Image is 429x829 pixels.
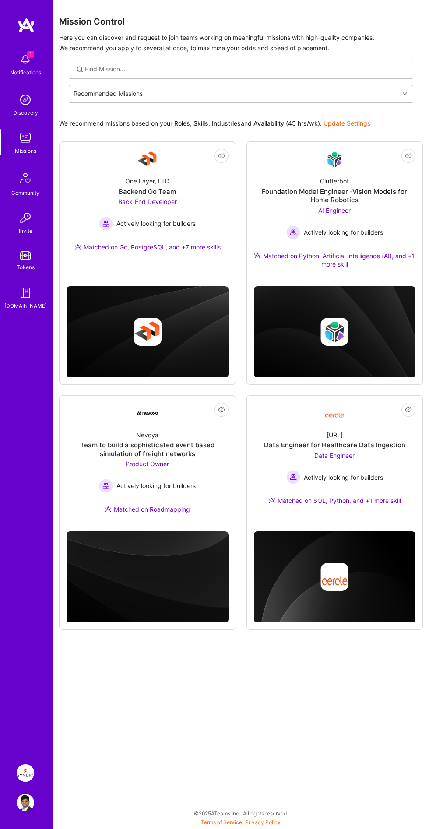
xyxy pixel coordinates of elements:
div: Invite [19,227,32,235]
div: Recommended Missions [74,90,143,98]
img: cover [254,531,416,623]
img: Company Logo [324,149,345,170]
a: Privacy Policy [245,819,281,825]
input: Find Mission... [85,65,407,74]
div: [DOMAIN_NAME] [4,302,47,310]
div: Discovery [13,109,38,117]
div: Matched on Go, PostgreSQL, and +7 more skills [74,243,221,252]
img: cover [67,286,229,378]
a: Update Settings [324,119,370,127]
img: Company logo [320,318,348,346]
span: | [201,819,281,825]
div: One Layer, LTD [125,177,169,186]
img: cover [254,286,416,378]
img: Actively looking for builders [286,470,300,484]
span: AI Engineer [318,207,351,214]
img: Actively looking for builders [99,479,113,493]
div: Foundation Model Engineer -Vision Models for Home Robotics [254,187,416,204]
span: Data Engineer [314,452,355,459]
div: Nevoya [136,431,158,439]
a: Company LogoOne Layer, LTDBackend Go TeamBack-End Developer Actively looking for buildersActively... [67,149,229,262]
img: Actively looking for builders [99,217,113,231]
img: Company logo [134,563,162,591]
a: Terms of Service [201,819,242,825]
span: 1 [27,51,34,58]
div: Matched on Roadmapping [105,505,190,514]
img: bell [17,51,34,68]
img: Ateam Purple Icon [74,243,81,250]
img: Company logo [134,318,162,346]
div: Community [11,189,39,197]
p: Here you can discover and request to join teams working on meaningful missions with high-quality ... [59,32,423,53]
span: Actively looking for builders [304,228,383,237]
img: tokens [20,251,31,260]
img: cover [67,531,229,623]
img: teamwork [17,129,34,147]
b: Availability (45 hrs/wk) [253,119,320,127]
div: [URL] [327,431,343,439]
img: Community [15,168,36,189]
div: Notifications [10,68,41,77]
img: Invite [17,209,34,227]
a: Syndio: Transformation Engine Modernization [14,764,36,782]
div: Team to build a sophisticated event based simulation of freight networks [67,441,229,458]
div: Backend Go Team [119,187,176,196]
img: Company Logo [324,406,345,420]
div: Tokens [17,263,35,272]
img: Ateam Purple Icon [105,506,112,513]
img: Ateam Purple Icon [268,497,275,504]
img: guide book [17,284,34,302]
span: Back-End Developer [118,198,177,205]
img: Company logo [320,563,348,591]
i: icon Chevron [403,91,407,96]
i: icon SearchGrey [75,65,84,74]
span: Product Owner [126,460,169,467]
span: Actively looking for builders [116,219,196,228]
a: User Avatar [14,794,36,811]
div: Clutterbot [320,177,349,186]
img: logo [18,18,35,33]
b: Roles [174,119,190,127]
b: Skills [193,119,208,127]
div: © 2025 ATeams Inc., All rights reserved. [53,803,429,825]
a: Company LogoClutterbotFoundation Model Engineer -Vision Models for Home RoboticsAI Engineer Activ... [254,149,416,279]
img: Company Logo [137,149,158,170]
h3: Mission Control [59,17,423,27]
div: Matched on SQL, Python, and +1 more skill [268,496,401,505]
b: Industries [212,119,241,127]
i: icon EyeClosed [218,152,225,159]
img: Syndio: Transformation Engine Modernization [17,764,34,782]
img: discovery [17,91,34,109]
img: Actively looking for builders [286,225,300,239]
i: icon EyeClosed [218,406,225,413]
img: Ateam Purple Icon [254,252,261,259]
p: We recommend missions based on your , , and . [59,119,370,128]
img: Company Logo [137,411,158,415]
div: Matched on Python, Artificial Intelligence (AI), and +1 more skill [254,252,416,269]
i: icon EyeClosed [405,406,412,413]
span: Actively looking for builders [304,473,383,482]
img: User Avatar [17,794,34,811]
i: icon EyeClosed [405,152,412,159]
a: Company Logo[URL]Data Engineer for Healthcare Data IngestionData Engineer Actively looking for bu... [254,403,416,516]
div: Data Engineer for Healthcare Data Ingestion [264,441,405,450]
span: Actively looking for builders [116,481,196,490]
div: Missions [15,147,36,155]
a: Company LogoNevoyaTeam to build a sophisticated event based simulation of freight networksProduct... [67,403,229,524]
